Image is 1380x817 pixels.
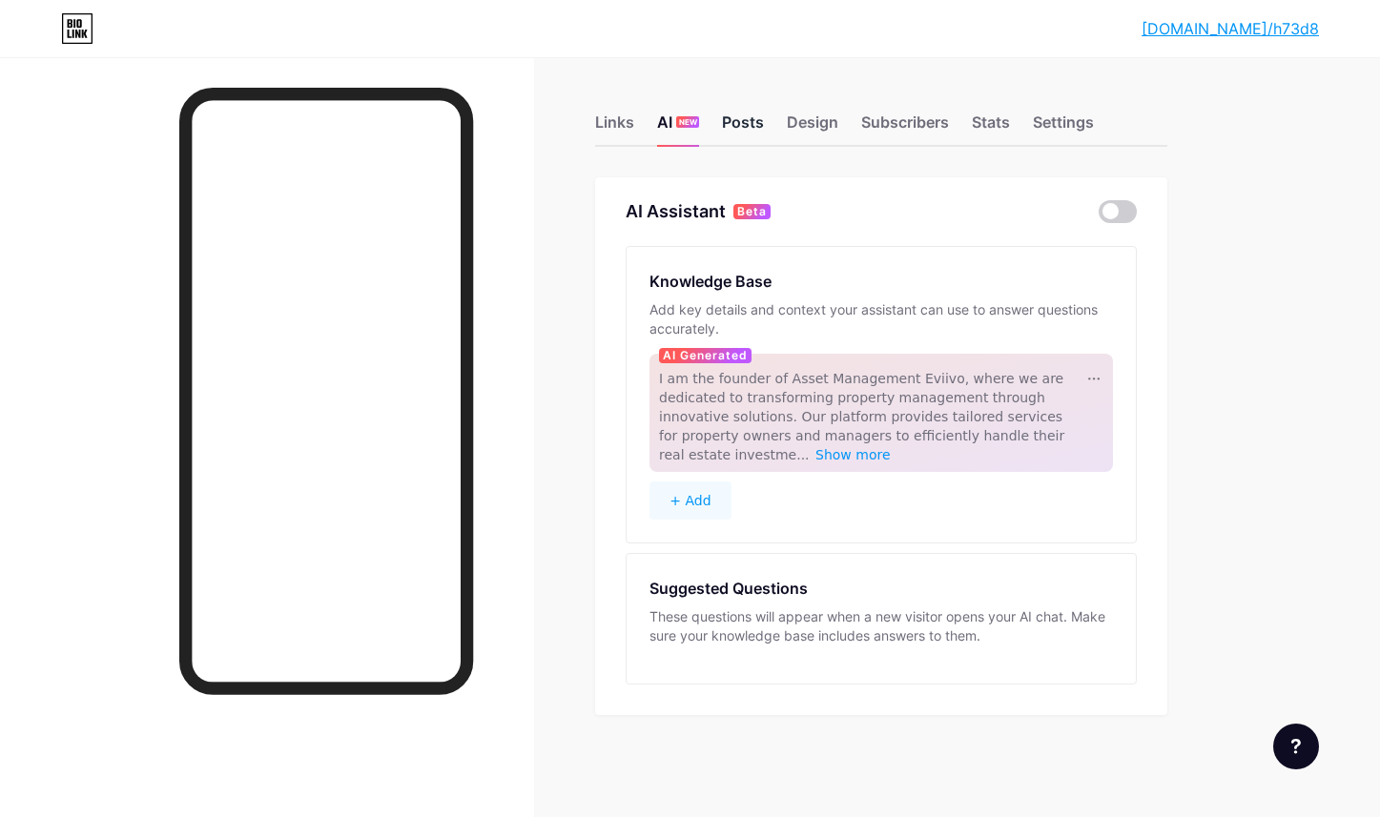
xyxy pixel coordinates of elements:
div: AI Assistant [626,200,726,223]
div: Links [595,111,634,145]
div: Stats [972,111,1010,145]
span: I am the founder of Asset Management Eviivo, where we are dedicated to transforming property mana... [659,371,1064,462]
div: Add key details and context your assistant can use to answer questions accurately. [649,300,1113,338]
span: NEW [679,116,697,128]
div: Posts [722,111,764,145]
div: Knowledge Base [649,270,772,293]
div: Settings [1033,111,1094,145]
div: AI [657,111,699,145]
span: Beta [737,204,767,219]
div: Subscribers [861,111,949,145]
div: Design [787,111,838,145]
div: Suggested Questions [649,577,808,600]
span: Show more [815,447,891,462]
a: [DOMAIN_NAME]/h73d8 [1142,17,1319,40]
span: AI Generated [663,348,748,363]
button: + Add [649,481,731,520]
div: These questions will appear when a new visitor opens your AI chat. Make sure your knowledge base ... [649,607,1113,645]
